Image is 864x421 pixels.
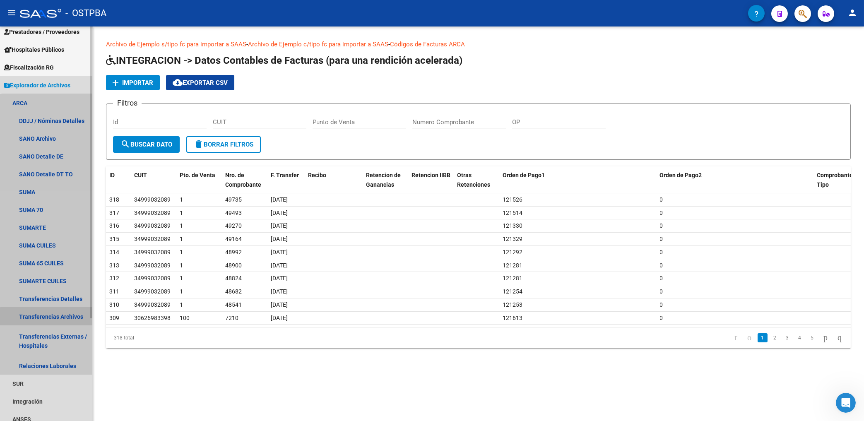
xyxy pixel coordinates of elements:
datatable-header-cell: CUIT [131,166,176,194]
a: 5 [807,333,817,342]
mat-icon: add [111,78,120,88]
datatable-header-cell: Orden de Pago1 [499,166,657,194]
span: Retencion de Ganancias [366,172,401,188]
span: Recibo [308,172,326,178]
mat-icon: person [847,8,857,18]
datatable-header-cell: Retencion de Ganancias [363,166,408,194]
span: 1 [180,275,183,281]
span: [DATE] [271,262,288,269]
span: Retencion IIBB [412,172,450,178]
span: 34999032089 [134,275,171,281]
span: 48541 [225,301,242,308]
datatable-header-cell: F. Transfer [267,166,305,194]
span: 121281 [503,275,522,281]
span: Fiscalización RG [4,63,54,72]
span: 121329 [503,236,522,242]
span: 30626983398 [134,315,171,321]
span: 121281 [503,262,522,269]
a: 3 [782,333,792,342]
span: Pto. de Venta [180,172,215,178]
span: Nro. de Comprobante [225,172,261,188]
span: [DATE] [271,236,288,242]
span: 312 [109,275,119,281]
span: 48900 [225,262,242,269]
li: page 3 [781,331,794,345]
span: 1 [180,209,183,216]
span: CUIT [134,172,147,178]
span: 0 [660,249,663,255]
li: page 1 [756,331,769,345]
h3: Filtros [113,97,142,109]
a: go to first page [731,333,741,342]
span: 315 [109,236,119,242]
span: 34999032089 [134,301,171,308]
span: - OSTPBA [65,4,106,22]
span: 1 [180,288,183,295]
span: 49270 [225,222,242,229]
span: 34999032089 [134,288,171,295]
mat-icon: menu [7,8,17,18]
span: 34999032089 [134,196,171,203]
a: go to previous page [744,333,755,342]
span: Buscar Dato [120,141,172,148]
a: 2 [770,333,780,342]
button: Importar [106,75,160,90]
a: Archivo de Ejemplo c/tipo fc para importar a SAAS [248,41,388,48]
datatable-header-cell: Nro. de Comprobante [222,166,267,194]
button: Buscar Dato [113,136,180,153]
span: 317 [109,209,119,216]
span: 0 [660,236,663,242]
span: 0 [660,262,663,269]
span: 121292 [503,249,522,255]
span: Prestadores / Proveedores [4,27,79,36]
span: 316 [109,222,119,229]
span: 121514 [503,209,522,216]
span: ID [109,172,115,178]
datatable-header-cell: Recibo [305,166,363,194]
span: 313 [109,262,119,269]
span: 0 [660,222,663,229]
span: 310 [109,301,119,308]
button: Exportar CSV [166,75,234,90]
a: go to next page [820,333,831,342]
a: Archivo de Ejemplo s/tipo fc para importar a SAAS [106,41,246,48]
span: 7210 [225,315,238,321]
span: [DATE] [271,222,288,229]
mat-icon: delete [194,139,204,149]
span: 121253 [503,301,522,308]
a: 1 [758,333,768,342]
span: 34999032089 [134,236,171,242]
span: 0 [660,275,663,281]
span: 0 [660,196,663,203]
span: 49164 [225,236,242,242]
span: [DATE] [271,196,288,203]
span: 0 [660,315,663,321]
span: 309 [109,315,119,321]
span: Otras Retenciones [457,172,490,188]
span: 48992 [225,249,242,255]
span: INTEGRACION -> Datos Contables de Facturas (para una rendición acelerada) [106,55,462,66]
span: 1 [180,222,183,229]
span: 121526 [503,196,522,203]
p: - - [106,40,851,49]
span: 121330 [503,222,522,229]
span: 34999032089 [134,222,171,229]
span: [DATE] [271,301,288,308]
a: 4 [795,333,805,342]
span: 34999032089 [134,209,171,216]
span: 0 [660,288,663,295]
datatable-header-cell: Orden de Pago2 [657,166,814,194]
datatable-header-cell: Retencion IIBB [408,166,454,194]
span: 49493 [225,209,242,216]
span: Orden de Pago1 [503,172,545,178]
a: Códigos de Facturas ARCA [390,41,465,48]
span: [DATE] [271,249,288,255]
span: 49735 [225,196,242,203]
span: 1 [180,262,183,269]
span: 1 [180,249,183,255]
span: 1 [180,301,183,308]
div: 318 total [106,327,253,348]
span: 121613 [503,315,522,321]
span: 48682 [225,288,242,295]
button: Borrar Filtros [186,136,261,153]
